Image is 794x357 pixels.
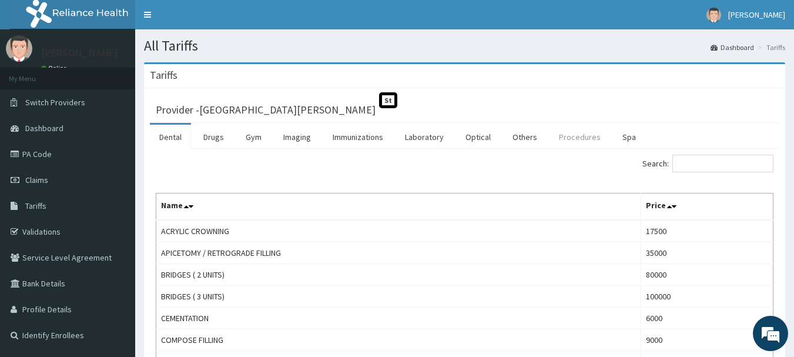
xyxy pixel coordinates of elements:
a: Procedures [550,125,610,149]
td: 100000 [641,286,773,308]
a: Immunizations [323,125,393,149]
td: 6000 [641,308,773,329]
input: Search: [672,155,773,172]
a: Drugs [194,125,233,149]
td: 17500 [641,220,773,242]
h1: All Tariffs [144,38,785,54]
img: User Image [6,35,32,62]
span: Switch Providers [25,97,85,108]
th: Price [641,193,773,221]
td: APICETOMY / RETROGRADE FILLING [156,242,641,264]
a: Online [41,64,69,72]
label: Search: [642,155,773,172]
span: St [379,92,397,108]
td: 9000 [641,329,773,351]
h3: Provider - [GEOGRAPHIC_DATA][PERSON_NAME] [156,105,376,115]
span: Dashboard [25,123,63,134]
img: User Image [706,8,721,22]
a: Laboratory [396,125,453,149]
span: Tariffs [25,201,46,211]
p: [PERSON_NAME] [41,48,118,58]
a: Optical [456,125,500,149]
td: 80000 [641,264,773,286]
li: Tariffs [755,42,785,52]
span: [PERSON_NAME] [728,9,785,20]
th: Name [156,193,641,221]
td: CEMENTATION [156,308,641,329]
a: Dental [150,125,191,149]
a: Imaging [274,125,320,149]
td: BRIDGES ( 3 UNITS) [156,286,641,308]
a: Gym [236,125,271,149]
td: BRIDGES ( 2 UNITS) [156,264,641,286]
td: COMPOSE FILLING [156,329,641,351]
a: Spa [613,125,645,149]
span: Claims [25,175,48,185]
td: ACRYLIC CROWNING [156,220,641,242]
a: Others [503,125,547,149]
a: Dashboard [711,42,754,52]
h3: Tariffs [150,70,177,81]
td: 35000 [641,242,773,264]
